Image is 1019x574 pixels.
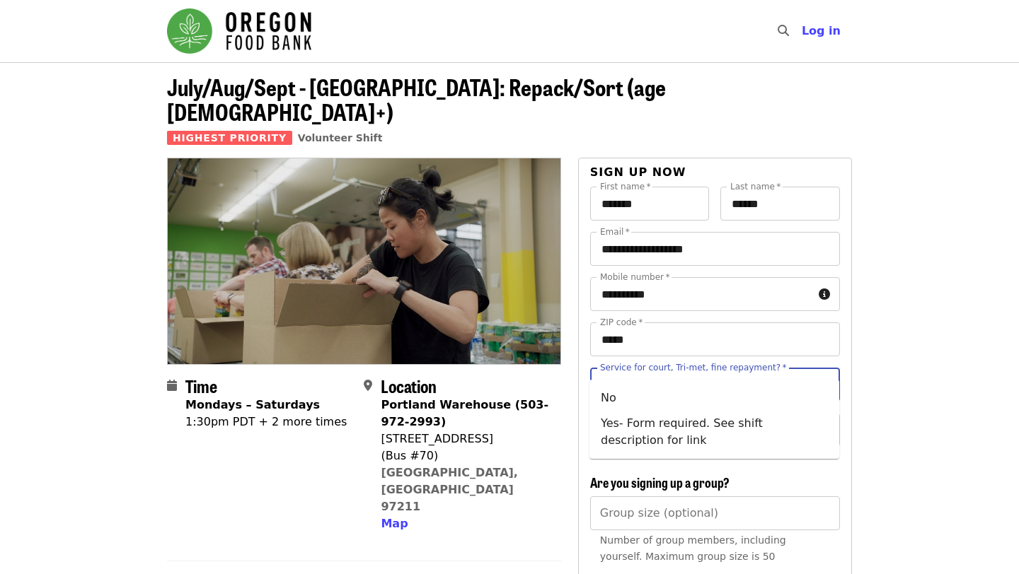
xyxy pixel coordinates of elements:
button: Map [381,515,408,532]
span: Number of group members, including yourself. Maximum group size is 50 [600,534,786,562]
i: search icon [778,24,789,37]
button: Close [815,375,835,394]
label: Last name [730,182,781,191]
li: Yes- Form required. See shift description for link [589,411,839,453]
input: Search [798,14,809,48]
input: First name [590,187,710,221]
i: map-marker-alt icon [364,379,372,392]
input: Mobile number [590,277,813,311]
input: Email [590,232,840,266]
a: [GEOGRAPHIC_DATA], [GEOGRAPHIC_DATA] 97211 [381,466,518,513]
div: 1:30pm PDT + 2 more times [185,414,347,430]
input: Last name [720,187,840,221]
i: circle-info icon [819,288,830,301]
strong: Mondays – Saturdays [185,398,320,411]
span: Location [381,373,437,398]
input: ZIP code [590,322,840,356]
label: Email [600,228,630,236]
span: July/Aug/Sept - [GEOGRAPHIC_DATA]: Repack/Sort (age [DEMOGRAPHIC_DATA]+) [167,70,666,128]
label: Mobile number [600,273,669,281]
span: Map [381,517,408,530]
img: July/Aug/Sept - Portland: Repack/Sort (age 8+) organized by Oregon Food Bank [168,158,560,363]
li: No [589,385,839,411]
div: [STREET_ADDRESS] [381,430,549,447]
label: Service for court, Tri-met, fine repayment? [600,363,787,372]
span: Highest Priority [167,131,292,145]
label: First name [600,182,651,191]
button: Log in [790,17,852,45]
div: (Bus #70) [381,447,549,464]
label: ZIP code [600,318,643,327]
span: Time [185,373,217,398]
span: Are you signing up a group? [590,473,730,491]
span: Log in [802,24,841,37]
i: calendar icon [167,379,177,392]
img: Oregon Food Bank - Home [167,8,311,54]
span: Sign up now [590,165,686,179]
a: Volunteer Shift [298,132,383,143]
button: Clear [797,375,817,394]
strong: Portland Warehouse (503-972-2993) [381,398,548,428]
input: [object Object] [590,496,840,530]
